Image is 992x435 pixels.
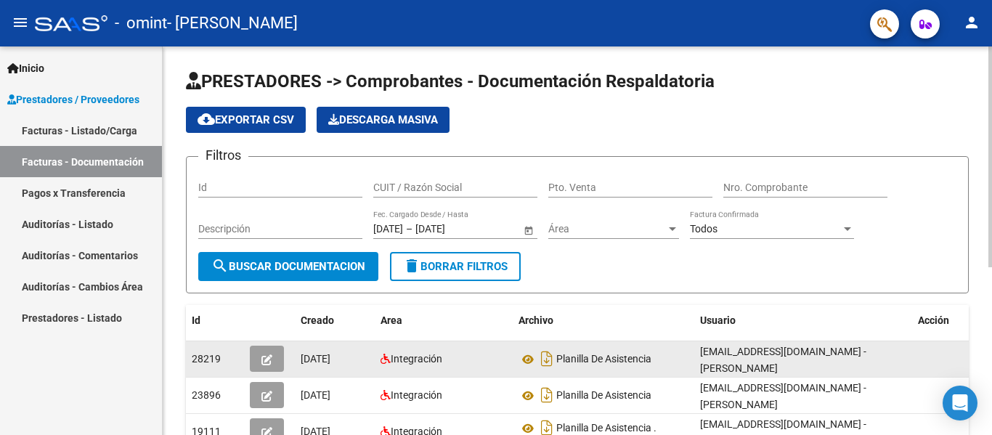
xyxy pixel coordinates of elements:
[198,252,378,281] button: Buscar Documentacion
[406,223,412,235] span: –
[556,390,651,402] span: Planilla De Asistencia
[301,314,334,326] span: Creado
[301,389,330,401] span: [DATE]
[391,389,442,401] span: Integración
[513,305,694,336] datatable-header-cell: Archivo
[192,314,200,326] span: Id
[375,305,513,336] datatable-header-cell: Area
[186,305,244,336] datatable-header-cell: Id
[295,305,375,336] datatable-header-cell: Creado
[521,222,536,237] button: Open calendar
[7,60,44,76] span: Inicio
[963,14,980,31] mat-icon: person
[373,223,403,235] input: Fecha inicio
[690,223,717,235] span: Todos
[390,252,521,281] button: Borrar Filtros
[918,314,949,326] span: Acción
[403,257,420,275] mat-icon: delete
[548,223,666,235] span: Área
[211,257,229,275] mat-icon: search
[415,223,487,235] input: Fecha fin
[192,353,221,365] span: 28219
[381,314,402,326] span: Area
[403,260,508,273] span: Borrar Filtros
[317,107,450,133] button: Descarga Masiva
[700,346,866,374] span: [EMAIL_ADDRESS][DOMAIN_NAME] - [PERSON_NAME]
[700,314,736,326] span: Usuario
[391,353,442,365] span: Integración
[519,314,553,326] span: Archivo
[694,305,912,336] datatable-header-cell: Usuario
[912,305,985,336] datatable-header-cell: Acción
[301,353,330,365] span: [DATE]
[211,260,365,273] span: Buscar Documentacion
[198,145,248,166] h3: Filtros
[12,14,29,31] mat-icon: menu
[186,71,715,92] span: PRESTADORES -> Comprobantes - Documentación Respaldatoria
[192,389,221,401] span: 23896
[198,113,294,126] span: Exportar CSV
[537,347,556,370] i: Descargar documento
[328,113,438,126] span: Descarga Masiva
[7,92,139,107] span: Prestadores / Proveedores
[537,383,556,407] i: Descargar documento
[700,382,866,410] span: [EMAIL_ADDRESS][DOMAIN_NAME] - [PERSON_NAME]
[115,7,167,39] span: - omint
[943,386,977,420] div: Open Intercom Messenger
[317,107,450,133] app-download-masive: Descarga masiva de comprobantes (adjuntos)
[167,7,298,39] span: - [PERSON_NAME]
[198,110,215,128] mat-icon: cloud_download
[556,354,651,365] span: Planilla De Asistencia
[186,107,306,133] button: Exportar CSV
